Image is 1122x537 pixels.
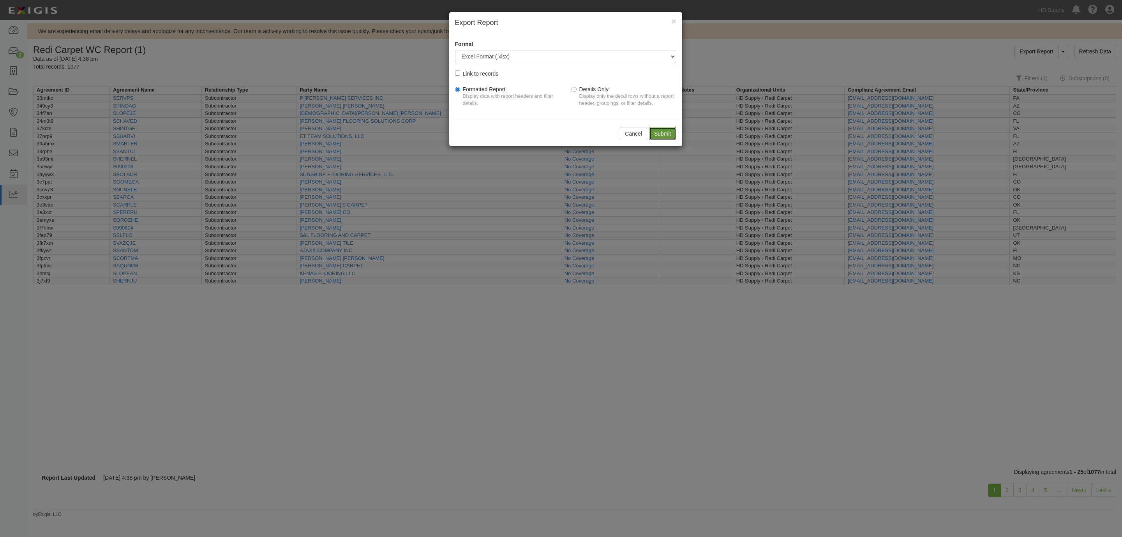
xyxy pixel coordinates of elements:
label: Formatted Report [455,85,560,111]
button: Cancel [620,127,647,140]
input: Link to records [455,71,460,76]
p: Display only the detail rows without a report header, groupings, or filter details. [579,93,676,107]
button: Close [671,17,676,25]
input: Formatted ReportDisplay data with report headers and filter details. [455,87,460,92]
input: Details OnlyDisplay only the detail rows without a report header, groupings, or filter details. [572,87,577,92]
div: Link to records [463,69,499,78]
label: Details Only [572,85,676,111]
p: Display data with report headers and filter details. [463,93,560,107]
input: Submit [649,127,676,140]
h4: Export Report [455,18,676,28]
span: × [671,17,676,26]
label: Format [455,40,473,48]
